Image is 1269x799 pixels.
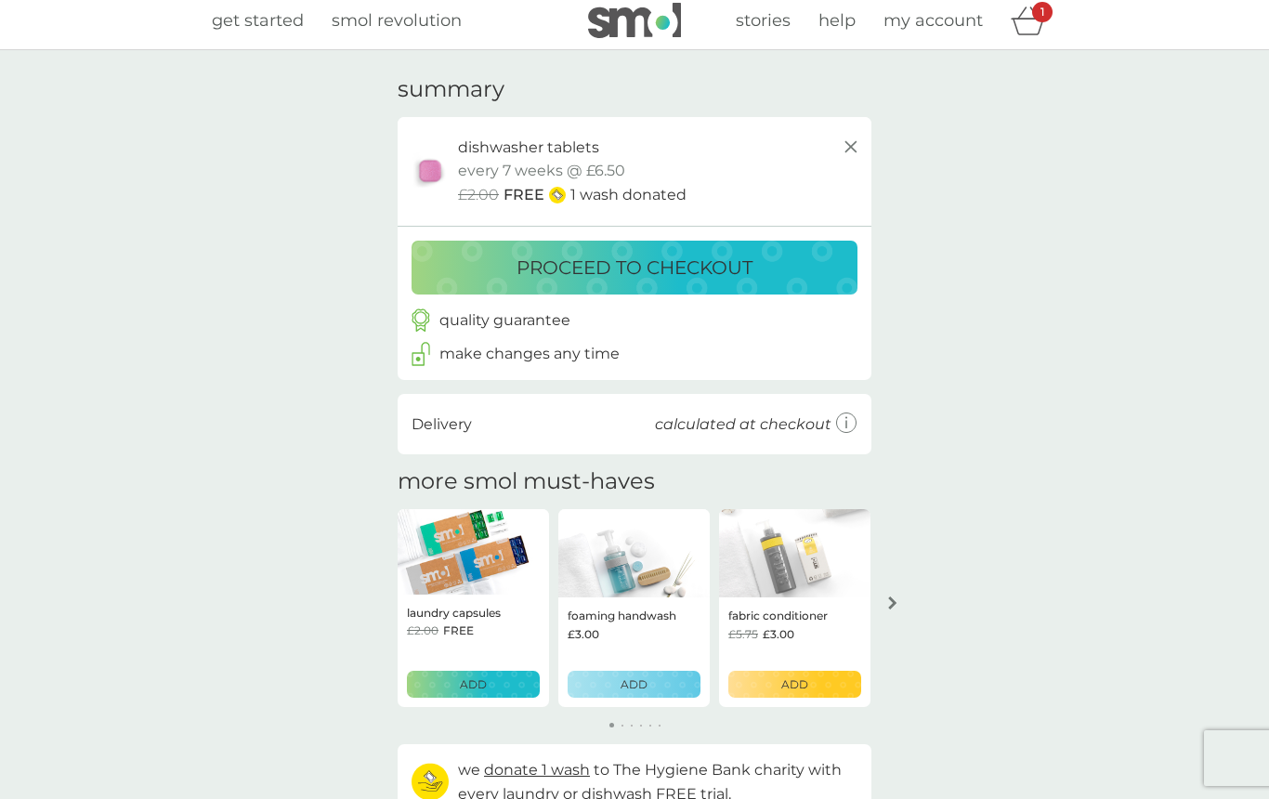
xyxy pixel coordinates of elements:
span: £3.00 [763,625,794,643]
h2: more smol must-haves [398,468,655,495]
button: ADD [728,671,861,698]
button: ADD [568,671,700,698]
a: stories [736,7,791,34]
span: help [818,10,856,31]
a: get started [212,7,304,34]
button: proceed to checkout [412,241,857,295]
span: £3.00 [568,625,599,643]
p: laundry capsules [407,604,501,622]
p: ADD [781,675,808,693]
p: ADD [621,675,648,693]
span: £2.00 [407,622,438,639]
p: Delivery [412,413,472,437]
span: £5.75 [728,625,758,643]
p: ADD [460,675,487,693]
span: FREE [504,183,544,207]
span: my account [883,10,983,31]
div: basket [1011,2,1057,39]
p: every 7 weeks @ £6.50 [458,159,625,183]
span: £2.00 [458,183,499,207]
p: calculated at checkout [655,413,831,437]
p: proceed to checkout [517,253,752,282]
span: FREE [443,622,474,639]
p: dishwasher tablets [458,136,599,160]
span: donate 1 wash [484,761,590,779]
p: fabric conditioner [728,607,828,624]
p: foaming handwash [568,607,676,624]
h3: summary [398,76,504,103]
span: smol revolution [332,10,462,31]
a: smol revolution [332,7,462,34]
span: stories [736,10,791,31]
img: smol [588,3,681,38]
a: my account [883,7,983,34]
span: get started [212,10,304,31]
p: make changes any time [439,342,620,366]
p: 1 wash donated [570,183,687,207]
button: ADD [407,671,540,698]
a: help [818,7,856,34]
p: quality guarantee [439,308,570,333]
